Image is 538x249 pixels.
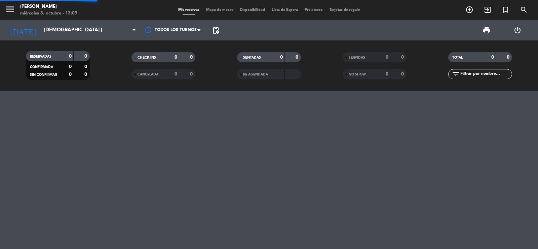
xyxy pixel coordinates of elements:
[326,8,363,12] span: Tarjetas de regalo
[175,55,177,60] strong: 0
[301,8,326,12] span: Pre-acceso
[243,56,261,59] span: SENTADAS
[452,70,460,78] i: filter_list
[175,8,203,12] span: Mis reservas
[236,8,268,12] span: Disponibilidad
[401,72,405,76] strong: 0
[349,56,365,59] span: SERVIDAS
[84,54,88,59] strong: 0
[69,64,72,69] strong: 0
[175,72,177,76] strong: 0
[63,26,71,34] i: arrow_drop_down
[243,73,268,76] span: RE AGENDADA
[5,23,41,38] i: [DATE]
[452,56,463,59] span: TOTAL
[84,72,88,77] strong: 0
[296,55,300,60] strong: 0
[502,6,510,14] i: turned_in_not
[484,6,492,14] i: exit_to_app
[30,55,51,58] span: RESERVADAS
[190,55,194,60] strong: 0
[138,73,158,76] span: CANCELADA
[212,26,220,34] span: pending_actions
[386,72,388,76] strong: 0
[483,26,491,34] span: print
[203,8,236,12] span: Mapa de mesas
[465,6,473,14] i: add_circle_outline
[520,6,528,14] i: search
[69,72,72,77] strong: 0
[30,73,57,76] span: SIN CONFIRMAR
[401,55,405,60] strong: 0
[491,55,494,60] strong: 0
[5,4,15,14] i: menu
[513,26,522,34] i: power_settings_new
[69,54,72,59] strong: 0
[138,56,156,59] span: CHECK INS
[386,55,388,60] strong: 0
[502,20,533,40] div: LOG OUT
[268,8,301,12] span: Lista de Espera
[84,64,88,69] strong: 0
[507,55,511,60] strong: 0
[349,73,366,76] span: NO SHOW
[280,55,283,60] strong: 0
[30,65,53,69] span: CONFIRMADA
[460,70,512,78] input: Filtrar por nombre...
[190,72,194,76] strong: 0
[20,3,77,10] div: [PERSON_NAME]
[20,10,77,17] div: miércoles 8. octubre - 13:09
[5,4,15,17] button: menu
